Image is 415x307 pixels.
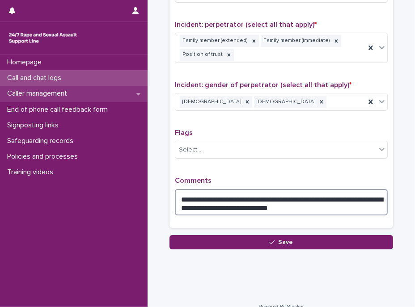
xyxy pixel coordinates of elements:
div: [DEMOGRAPHIC_DATA] [254,96,317,108]
p: Caller management [4,89,74,98]
p: End of phone call feedback form [4,105,115,114]
div: Select... [179,145,201,155]
span: Save [279,239,293,245]
div: [DEMOGRAPHIC_DATA] [180,96,242,108]
button: Save [169,235,393,249]
p: Signposting links [4,121,66,130]
p: Call and chat logs [4,74,68,82]
p: Training videos [4,168,60,177]
p: Homepage [4,58,49,67]
img: rhQMoQhaT3yELyF149Cw [7,29,79,47]
p: Policies and processes [4,152,85,161]
div: Position of trust [180,49,224,61]
div: Family member (immediate) [261,35,331,47]
span: Incident: perpetrator (select all that apply) [175,21,317,28]
span: Flags [175,129,193,136]
p: Safeguarding records [4,137,80,145]
div: Family member (extended) [180,35,249,47]
span: Comments [175,177,212,184]
span: Incident: gender of perpetrator (select all that apply) [175,81,351,88]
